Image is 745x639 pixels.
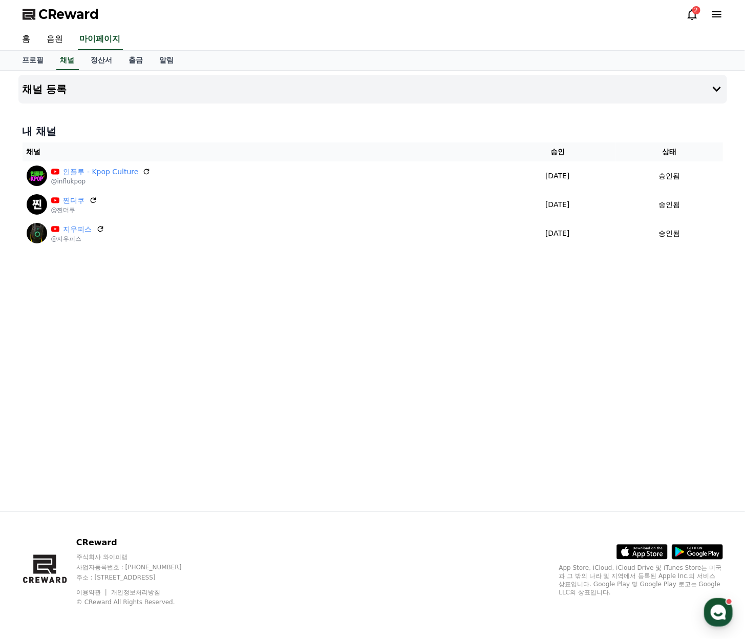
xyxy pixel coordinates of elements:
a: 출금 [121,51,152,70]
a: CReward [23,6,99,23]
a: 설정 [132,325,197,351]
a: 개인정보처리방침 [111,589,160,596]
p: © CReward All Rights Reserved. [76,598,201,606]
p: [DATE] [503,171,612,181]
a: 지우피스 [63,224,92,235]
a: 프로필 [14,51,52,70]
p: 승인됨 [658,228,680,239]
th: 상태 [616,142,723,161]
p: CReward [76,537,201,549]
h4: 채널 등록 [23,84,67,95]
p: @지우피스 [51,235,104,243]
p: 승인됨 [658,199,680,210]
p: [DATE] [503,199,612,210]
a: 인플루 - Kpop Culture [63,167,139,177]
th: 승인 [499,142,616,161]
p: 승인됨 [658,171,680,181]
a: 마이페이지 [78,29,123,50]
img: 지우피스 [27,223,47,243]
div: 2 [692,6,700,14]
a: 알림 [152,51,182,70]
p: [DATE] [503,228,612,239]
a: 2 [686,8,698,20]
a: 찐더쿠 [63,195,85,206]
a: 이용약관 [76,589,109,596]
a: 채널 [56,51,79,70]
a: 대화 [68,325,132,351]
a: 홈 [3,325,68,351]
span: 홈 [32,340,38,348]
a: 음원 [39,29,72,50]
img: 인플루 - Kpop Culture [27,166,47,186]
a: 홈 [14,29,39,50]
p: App Store, iCloud, iCloud Drive 및 iTunes Store는 미국과 그 밖의 나라 및 지역에서 등록된 Apple Inc.의 서비스 상표입니다. Goo... [559,564,723,596]
th: 채널 [23,142,499,161]
span: 대화 [94,341,106,349]
p: 주소 : [STREET_ADDRESS] [76,573,201,582]
img: 찐더쿠 [27,194,47,215]
p: @찐더쿠 [51,206,97,214]
span: 설정 [158,340,171,348]
p: @influkpop [51,177,151,185]
p: 사업자등록번호 : [PHONE_NUMBER] [76,563,201,571]
a: 정산서 [83,51,121,70]
p: 주식회사 와이피랩 [76,553,201,561]
h4: 내 채널 [23,124,723,138]
button: 채널 등록 [18,75,727,104]
span: CReward [39,6,99,23]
